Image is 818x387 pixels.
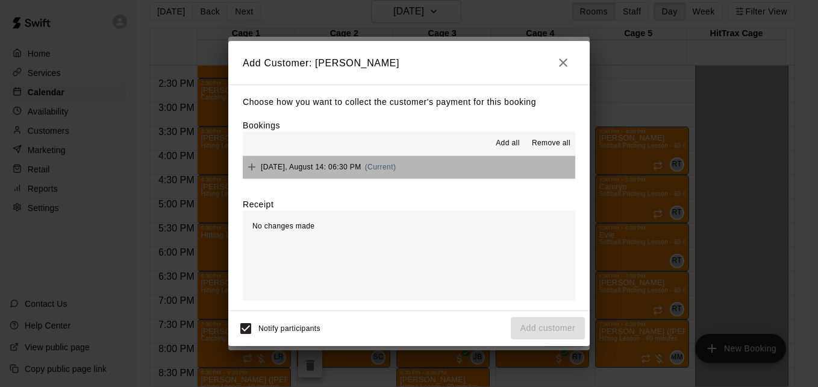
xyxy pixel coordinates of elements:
[261,163,361,171] span: [DATE], August 14: 06:30 PM
[496,137,520,149] span: Add all
[489,134,527,153] button: Add all
[243,156,575,178] button: Add[DATE], August 14: 06:30 PM(Current)
[243,162,261,171] span: Add
[243,198,273,210] label: Receipt
[532,137,570,149] span: Remove all
[252,222,314,230] span: No changes made
[243,121,280,130] label: Bookings
[258,324,320,333] span: Notify participants
[243,95,575,110] p: Choose how you want to collect the customer's payment for this booking
[365,163,396,171] span: (Current)
[527,134,575,153] button: Remove all
[228,41,590,84] h2: Add Customer: [PERSON_NAME]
